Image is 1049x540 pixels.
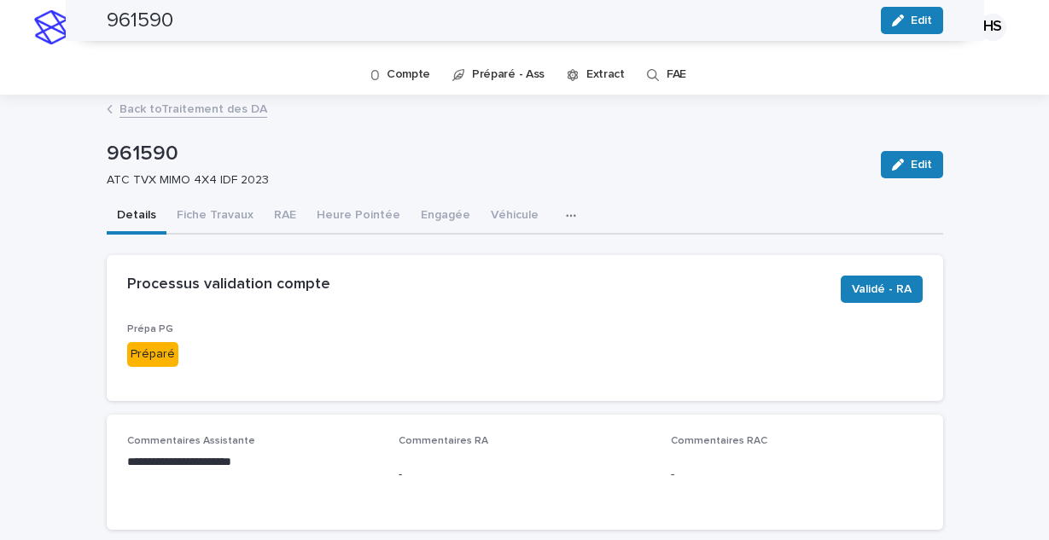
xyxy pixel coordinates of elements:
button: Engagée [411,199,481,235]
div: HS [979,14,1006,41]
p: 961590 [107,142,867,166]
button: Heure Pointée [306,199,411,235]
span: Edit [911,159,932,171]
span: Validé - RA [852,281,912,298]
p: ATC TVX MIMO 4X4 IDF 2023 [107,173,860,188]
a: FAE [667,55,686,95]
button: Validé - RA [841,276,923,303]
p: - [671,466,923,484]
div: Préparé [127,342,178,367]
button: Véhicule [481,199,549,235]
a: Préparé - Ass [472,55,545,95]
a: Back toTraitement des DA [119,98,267,118]
a: Extract [586,55,625,95]
a: Compte [387,55,430,95]
span: Commentaires RAC [671,436,767,446]
button: Edit [881,151,943,178]
h2: Processus validation compte [127,276,330,294]
img: stacker-logo-s-only.png [34,10,68,44]
button: Details [107,199,166,235]
span: Commentaires RA [399,436,488,446]
button: RAE [264,199,306,235]
span: Commentaires Assistante [127,436,255,446]
span: Prépa PG [127,324,173,334]
button: Fiche Travaux [166,199,264,235]
p: - [399,466,650,484]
